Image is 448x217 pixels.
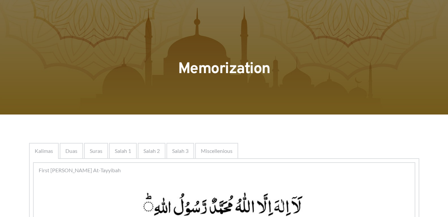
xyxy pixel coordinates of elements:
span: Memorization [178,59,270,79]
span: Suras [90,147,102,155]
span: First [PERSON_NAME] At-Tayyibah [39,166,121,174]
span: Miscellenious [201,147,233,155]
span: Salah 3 [172,147,188,155]
span: Kalimas [35,147,53,155]
span: Salah 1 [115,147,131,155]
span: Salah 2 [143,147,160,155]
span: Duas [65,147,77,155]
